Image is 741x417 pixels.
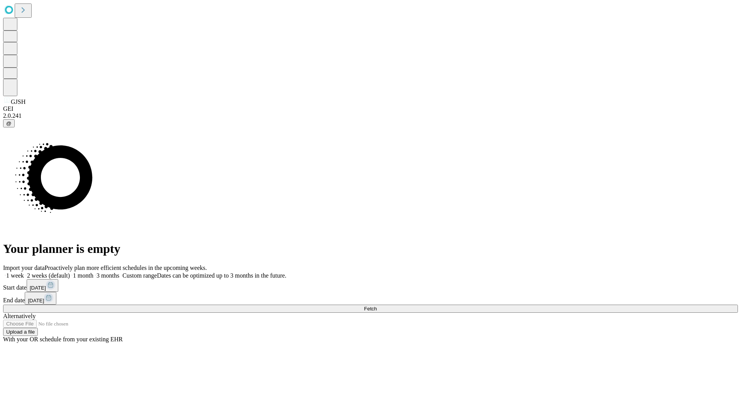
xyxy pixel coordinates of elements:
span: 2 weeks (default) [27,272,70,279]
span: Alternatively [3,313,36,319]
button: [DATE] [25,292,56,305]
div: End date [3,292,738,305]
span: 1 week [6,272,24,279]
button: @ [3,119,15,127]
span: Import your data [3,264,45,271]
div: 2.0.241 [3,112,738,119]
span: 1 month [73,272,93,279]
button: [DATE] [27,279,58,292]
div: Start date [3,279,738,292]
span: Proactively plan more efficient schedules in the upcoming weeks. [45,264,207,271]
div: GEI [3,105,738,112]
span: [DATE] [30,285,46,291]
span: @ [6,120,12,126]
span: Custom range [122,272,157,279]
span: GJSH [11,98,25,105]
span: Dates can be optimized up to 3 months in the future. [157,272,286,279]
span: [DATE] [28,298,44,303]
h1: Your planner is empty [3,242,738,256]
span: 3 months [96,272,119,279]
span: With your OR schedule from your existing EHR [3,336,123,342]
button: Fetch [3,305,738,313]
span: Fetch [364,306,377,312]
button: Upload a file [3,328,38,336]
